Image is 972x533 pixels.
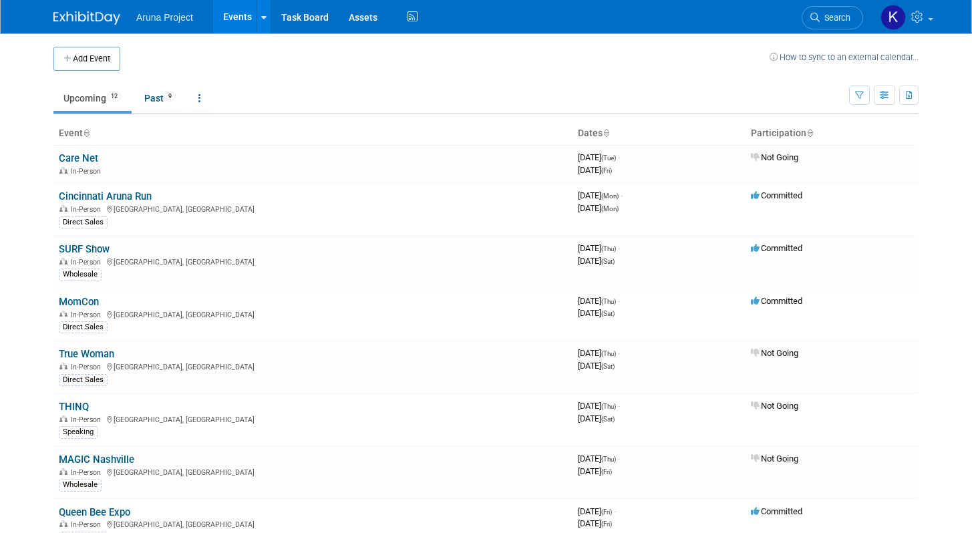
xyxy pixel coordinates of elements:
span: In-Person [71,415,105,424]
span: (Thu) [601,245,616,252]
span: [DATE] [578,401,620,411]
span: - [618,296,620,306]
span: [DATE] [578,361,615,371]
img: In-Person Event [59,415,67,422]
span: [DATE] [578,348,620,358]
span: (Mon) [601,192,619,200]
span: (Thu) [601,298,616,305]
span: (Thu) [601,403,616,410]
span: In-Person [71,520,105,529]
a: Care Net [59,152,98,164]
div: Speaking [59,426,98,438]
img: In-Person Event [59,205,67,212]
span: [DATE] [578,203,619,213]
span: [DATE] [578,165,612,175]
a: Past9 [134,85,186,111]
span: Committed [751,190,802,200]
span: In-Person [71,258,105,266]
div: [GEOGRAPHIC_DATA], [GEOGRAPHIC_DATA] [59,203,567,214]
a: Sort by Event Name [83,128,90,138]
span: - [618,243,620,253]
div: [GEOGRAPHIC_DATA], [GEOGRAPHIC_DATA] [59,466,567,477]
span: - [614,506,616,516]
span: (Thu) [601,350,616,357]
img: In-Person Event [59,520,67,527]
span: In-Person [71,468,105,477]
span: Committed [751,506,802,516]
span: Committed [751,243,802,253]
span: (Fri) [601,508,612,516]
div: [GEOGRAPHIC_DATA], [GEOGRAPHIC_DATA] [59,413,567,424]
img: In-Person Event [59,167,67,174]
span: Committed [751,296,802,306]
span: (Sat) [601,363,615,370]
a: Sort by Start Date [603,128,609,138]
div: Direct Sales [59,321,108,333]
a: MomCon [59,296,99,308]
a: True Woman [59,348,114,360]
span: Not Going [751,152,798,162]
span: - [621,190,623,200]
span: [DATE] [578,308,615,318]
span: - [618,454,620,464]
span: (Mon) [601,205,619,212]
span: [DATE] [578,190,623,200]
span: (Fri) [601,167,612,174]
span: [DATE] [578,466,612,476]
th: Participation [746,122,919,145]
span: - [618,401,620,411]
a: Upcoming12 [53,85,132,111]
span: In-Person [71,311,105,319]
span: [DATE] [578,243,620,253]
div: [GEOGRAPHIC_DATA], [GEOGRAPHIC_DATA] [59,309,567,319]
a: Cincinnati Aruna Run [59,190,152,202]
div: Wholesale [59,269,102,281]
span: (Sat) [601,310,615,317]
span: [DATE] [578,506,616,516]
span: (Sat) [601,258,615,265]
div: Direct Sales [59,216,108,228]
span: (Sat) [601,415,615,423]
span: - [618,348,620,358]
span: (Tue) [601,154,616,162]
div: Wholesale [59,479,102,491]
div: [GEOGRAPHIC_DATA], [GEOGRAPHIC_DATA] [59,518,567,529]
img: ExhibitDay [53,11,120,25]
span: - [618,152,620,162]
a: How to sync to an external calendar... [770,52,919,62]
span: [DATE] [578,296,620,306]
img: Kristal Miller [880,5,906,30]
span: In-Person [71,363,105,371]
span: In-Person [71,205,105,214]
span: Not Going [751,401,798,411]
div: Direct Sales [59,374,108,386]
span: In-Person [71,167,105,176]
a: Sort by Participation Type [806,128,813,138]
img: In-Person Event [59,258,67,264]
a: Queen Bee Expo [59,506,130,518]
span: 9 [164,92,176,102]
span: Not Going [751,348,798,358]
img: In-Person Event [59,311,67,317]
span: [DATE] [578,413,615,423]
span: [DATE] [578,152,620,162]
span: (Fri) [601,520,612,528]
span: 12 [107,92,122,102]
span: Aruna Project [136,12,193,23]
div: [GEOGRAPHIC_DATA], [GEOGRAPHIC_DATA] [59,361,567,371]
th: Dates [573,122,746,145]
span: [DATE] [578,256,615,266]
a: THINQ [59,401,89,413]
img: In-Person Event [59,363,67,369]
span: [DATE] [578,518,612,528]
span: [DATE] [578,454,620,464]
span: Search [820,13,850,23]
a: Search [802,6,863,29]
div: [GEOGRAPHIC_DATA], [GEOGRAPHIC_DATA] [59,256,567,266]
th: Event [53,122,573,145]
a: SURF Show [59,243,110,255]
span: Not Going [751,454,798,464]
a: MAGIC Nashville [59,454,134,466]
span: (Thu) [601,456,616,463]
img: In-Person Event [59,468,67,475]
